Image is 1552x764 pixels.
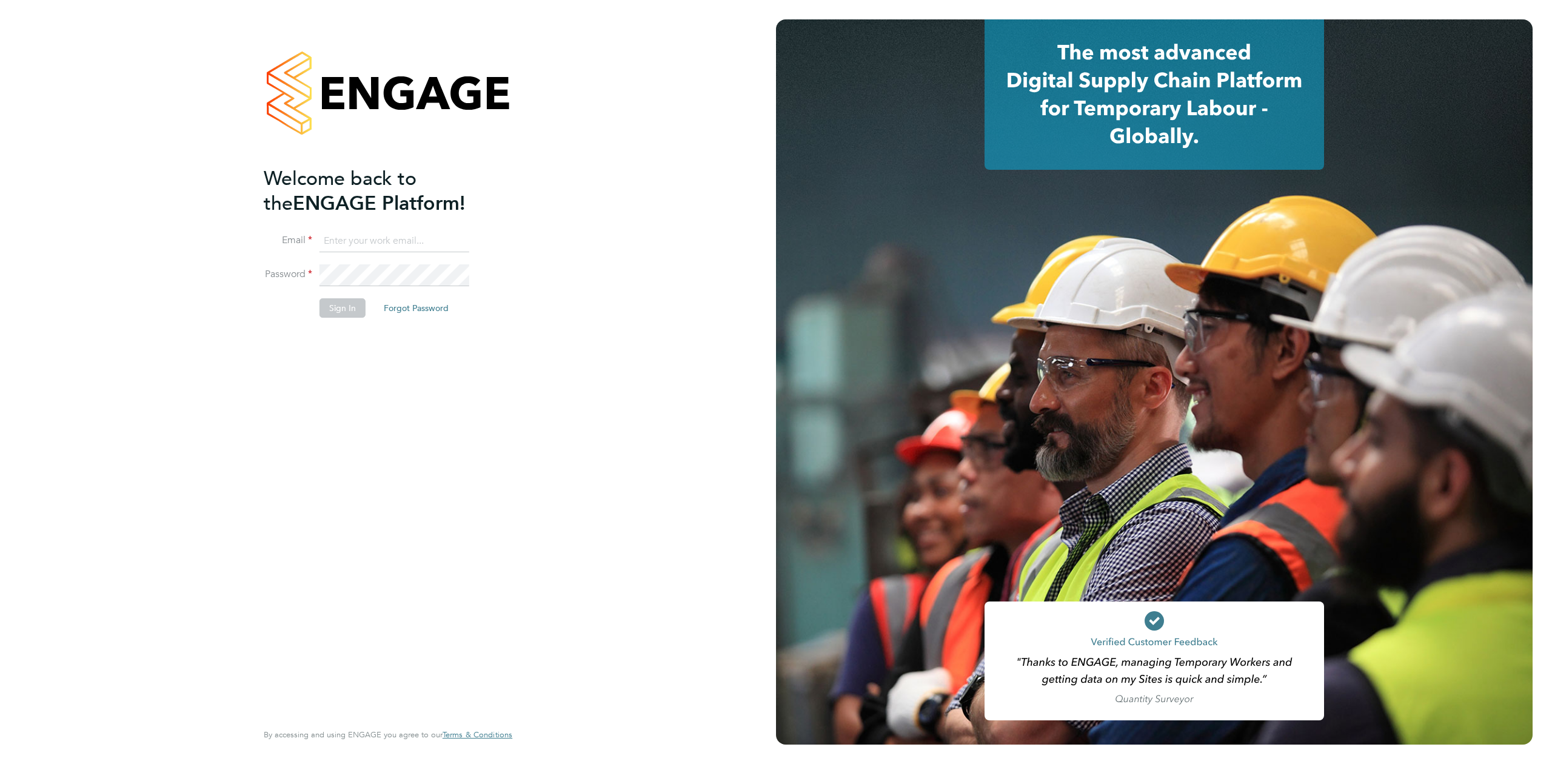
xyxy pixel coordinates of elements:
[264,234,312,247] label: Email
[264,166,500,216] h2: ENGAGE Platform!
[264,167,416,215] span: Welcome back to the
[264,729,512,740] span: By accessing and using ENGAGE you agree to our
[374,298,458,318] button: Forgot Password
[443,729,512,740] span: Terms & Conditions
[443,730,512,740] a: Terms & Conditions
[319,230,469,252] input: Enter your work email...
[264,268,312,281] label: Password
[319,298,366,318] button: Sign In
